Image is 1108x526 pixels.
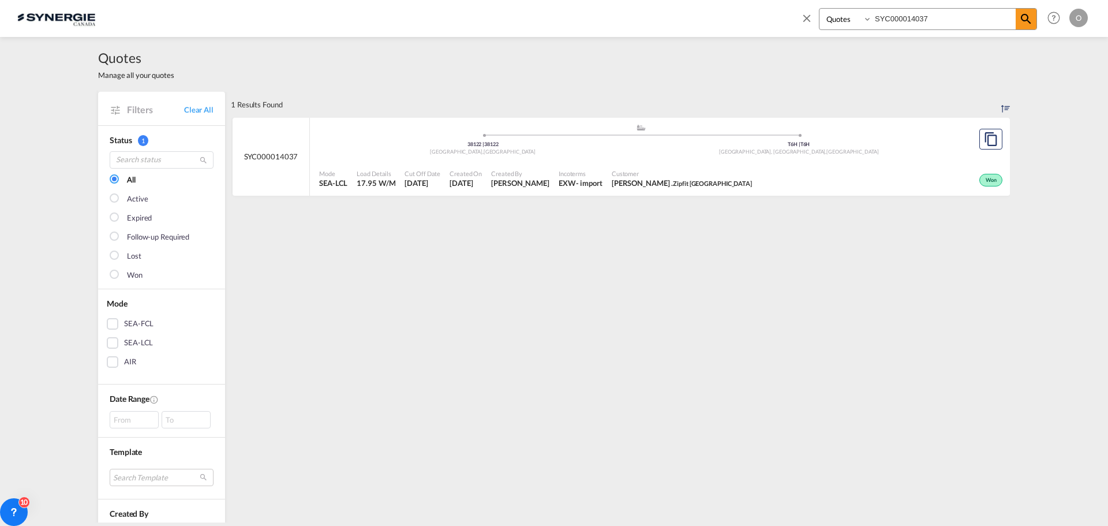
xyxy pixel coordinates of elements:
md-icon: assets/icons/custom/ship-fill.svg [634,125,648,130]
span: Manage all your quotes [98,70,174,80]
span: Filters [127,103,184,116]
span: Created By [491,169,549,178]
div: Won [979,174,1002,186]
md-icon: assets/icons/custom/copyQuote.svg [984,132,998,146]
button: Copy Quote [979,129,1002,150]
span: [GEOGRAPHIC_DATA] [826,148,878,155]
span: | [482,141,484,147]
span: 17.95 W/M [357,178,395,188]
span: [GEOGRAPHIC_DATA] [430,148,483,155]
img: 1f56c880d42311ef80fc7dca854c8e59.png [17,5,95,31]
span: icon-close [800,8,819,36]
span: Rosa Ho [491,178,549,188]
div: SEA-LCL [124,337,153,349]
md-icon: icon-close [800,12,813,24]
div: All [127,174,136,186]
span: Created By [110,509,148,518]
span: Zipfit [GEOGRAPHIC_DATA] [673,180,752,187]
div: Help [1044,8,1069,29]
div: 1 Results Found [231,92,283,117]
div: Expired [127,212,152,224]
div: SEA-FCL [124,318,154,330]
div: Active [127,193,148,205]
a: Clear All [184,105,214,115]
md-checkbox: SEA-LCL [107,337,216,349]
span: SEA-LCL [319,178,347,188]
span: 13 Aug 2025 [450,178,482,188]
div: O [1069,9,1088,27]
md-icon: icon-magnify [199,156,208,165]
span: Incoterms [559,169,602,178]
span: 38122 [484,141,499,147]
input: Search status [110,151,214,169]
span: Won [986,177,1000,185]
span: From To [110,411,214,428]
md-checkbox: SEA-FCL [107,318,216,330]
div: From [110,411,159,428]
span: Quotes [98,49,174,67]
span: Load Details [357,169,395,178]
md-icon: Created On [149,395,159,404]
div: SYC000014037 assets/icons/custom/ship-fill.svgassets/icons/custom/roll-o-plane.svgOrigin ItalyDes... [233,118,1010,196]
div: Won [127,270,143,281]
div: Status 1 [110,135,214,146]
span: Date Range [110,394,149,404]
span: Customer [612,169,752,178]
span: , [825,148,826,155]
span: Created On [450,169,482,178]
span: Cut Off Date [405,169,440,178]
div: Lost [127,251,141,262]
span: 1 [138,135,148,146]
span: icon-magnify [1016,9,1036,29]
span: SYC000014037 [244,151,298,162]
span: [GEOGRAPHIC_DATA] [484,148,536,155]
div: To [162,411,211,428]
div: Sort by: Created On [1001,92,1010,117]
span: Help [1044,8,1064,28]
div: - import [576,178,602,188]
span: Mode [319,169,347,178]
span: T6H [800,141,810,147]
div: AIR [124,356,136,368]
div: Follow-up Required [127,232,189,243]
md-icon: icon-magnify [1019,12,1033,26]
span: , [482,148,484,155]
input: Enter Quotation Number [872,9,1016,29]
span: Template [110,447,142,457]
span: Mode [107,299,128,308]
span: 38122 [467,141,484,147]
span: James . Zipfit Canada [612,178,752,188]
div: EXW import [559,178,602,188]
div: EXW [559,178,576,188]
md-checkbox: AIR [107,356,216,368]
span: T6H [788,141,800,147]
span: Status [110,135,132,145]
span: [GEOGRAPHIC_DATA], [GEOGRAPHIC_DATA] [719,148,826,155]
span: | [799,141,800,147]
span: 13 Aug 2025 [405,178,440,188]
